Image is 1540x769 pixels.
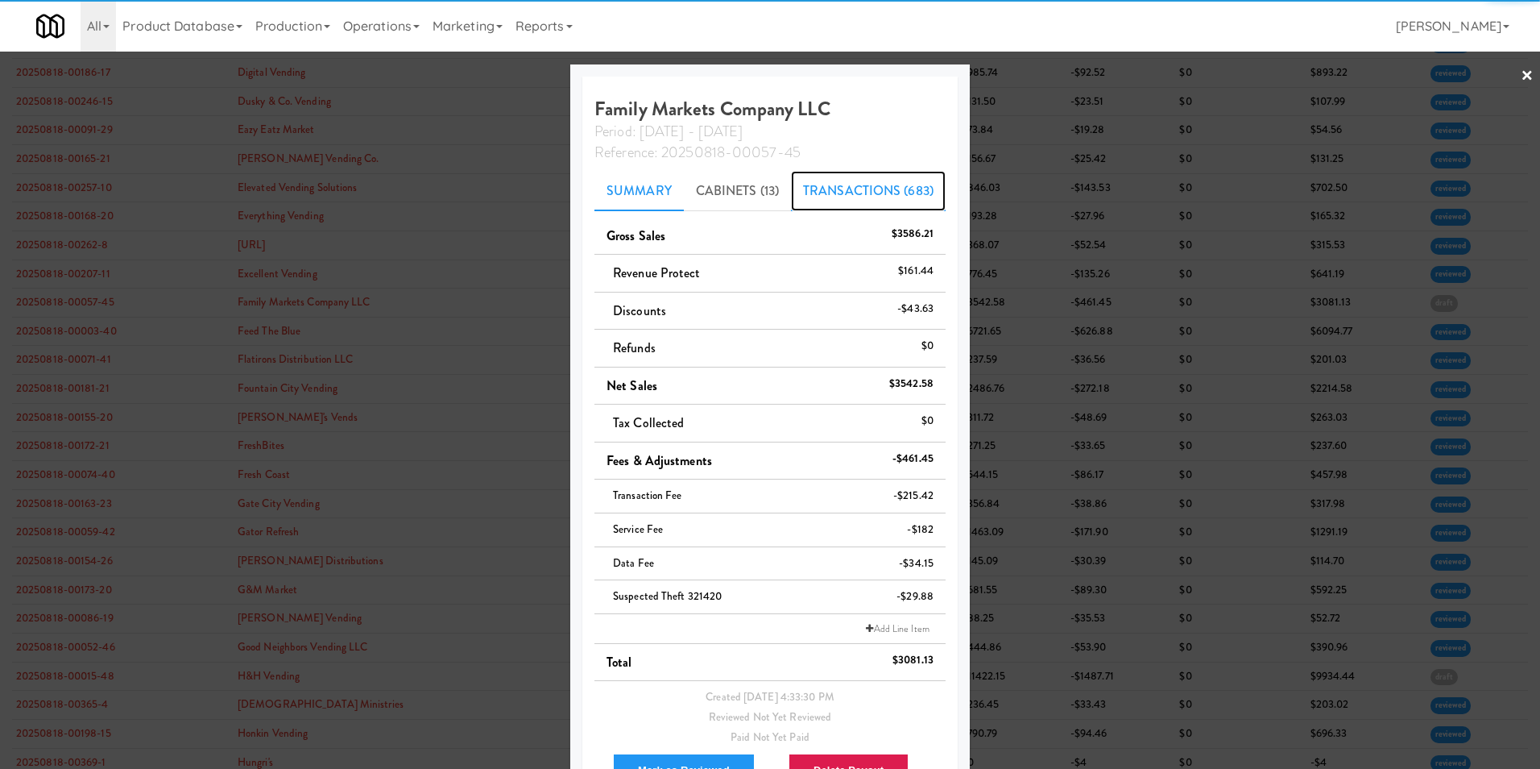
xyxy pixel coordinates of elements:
div: $3586.21 [892,224,934,244]
div: $161.44 [898,261,934,281]
li: Transaction Fee-$215.42 [594,480,946,513]
div: -$461.45 [892,449,934,469]
div: Paid Not Yet Paid [606,728,934,748]
a: Cabinets (13) [684,171,791,211]
li: Suspected Theft 321420-$29.88 [594,580,946,614]
div: -$34.15 [899,554,934,574]
a: Add Line Item [862,621,933,637]
span: Net Sales [606,376,657,395]
a: Summary [594,171,684,211]
div: -$215.42 [893,486,934,506]
span: Fees & Adjustments [606,451,712,470]
span: Suspected Theft 321420 [613,588,722,604]
div: $3081.13 [892,651,934,671]
div: $3542.58 [889,374,934,394]
span: Tax Collected [613,414,684,432]
span: Discounts [613,301,666,320]
span: Data Fee [613,555,654,571]
div: $0 [921,336,934,356]
a: × [1521,52,1534,102]
h4: Family Markets Company LLC [594,98,946,162]
span: Revenue Protect [613,264,701,282]
div: Created [DATE] 4:33:30 PM [606,688,934,708]
div: $0 [921,411,934,431]
li: Data Fee-$34.15 [594,547,946,581]
div: Reviewed Not Yet Reviewed [606,708,934,728]
span: Service Fee [613,522,663,537]
div: -$182 [907,520,934,540]
div: -$43.63 [897,299,934,319]
span: Refunds [613,339,656,357]
span: Transaction Fee [613,488,682,503]
a: Transactions (683) [791,171,946,211]
span: Reference: 20250818-00057-45 [594,142,801,163]
li: Service Fee-$182 [594,513,946,547]
img: Micromart [36,12,64,40]
div: -$29.88 [896,587,934,607]
span: Gross Sales [606,227,665,245]
span: Total [606,653,632,671]
span: Period: [DATE] - [DATE] [594,121,743,142]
